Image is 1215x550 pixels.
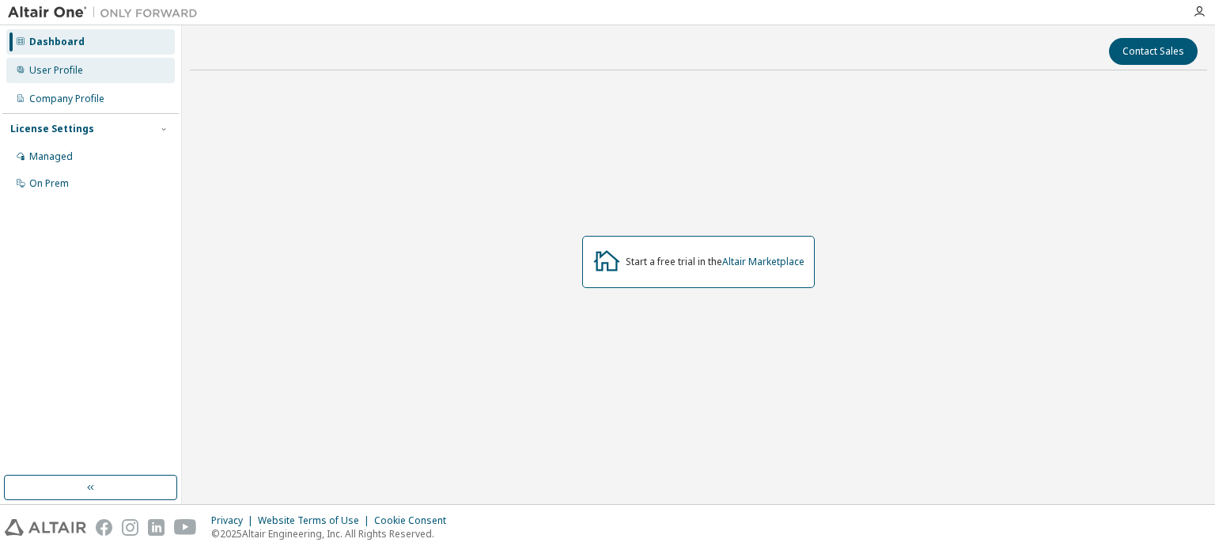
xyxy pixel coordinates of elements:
div: License Settings [10,123,94,135]
div: Start a free trial in the [626,256,804,268]
div: User Profile [29,64,83,77]
div: Website Terms of Use [258,514,374,527]
img: instagram.svg [122,519,138,536]
img: altair_logo.svg [5,519,86,536]
p: © 2025 Altair Engineering, Inc. All Rights Reserved. [211,527,456,541]
img: youtube.svg [174,519,197,536]
img: linkedin.svg [148,519,165,536]
img: facebook.svg [96,519,112,536]
div: On Prem [29,177,69,190]
img: Altair One [8,5,206,21]
div: Privacy [211,514,258,527]
div: Dashboard [29,36,85,48]
a: Altair Marketplace [722,255,804,268]
div: Cookie Consent [374,514,456,527]
button: Contact Sales [1109,38,1198,65]
div: Managed [29,150,73,163]
div: Company Profile [29,93,104,105]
